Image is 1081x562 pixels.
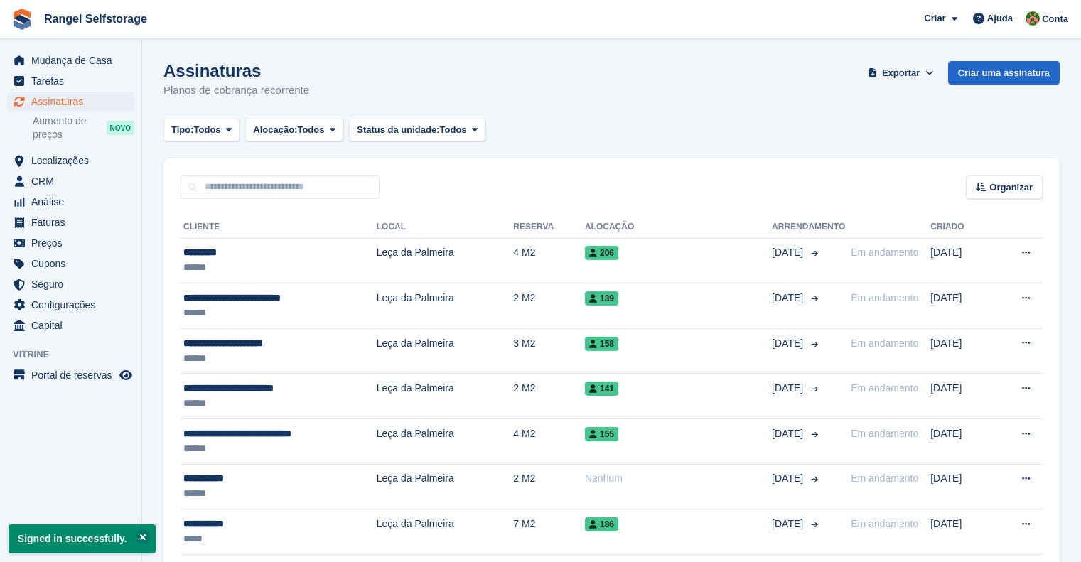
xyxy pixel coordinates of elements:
span: Em andamento [851,472,918,484]
td: [DATE] [930,328,990,374]
td: [DATE] [930,374,990,419]
td: Leça da Palmeira [377,419,514,465]
span: [DATE] [772,245,806,260]
a: menu [7,192,134,212]
a: menu [7,71,134,91]
span: Todos [297,123,324,137]
span: [DATE] [772,291,806,306]
span: Conta [1042,12,1068,26]
button: Alocação: Todos [245,119,343,142]
a: menu [7,254,134,274]
th: Local [377,216,514,239]
span: Em andamento [851,247,918,258]
td: Leça da Palmeira [377,283,514,329]
div: Nenhum [585,471,772,486]
span: Alocação: [253,123,297,137]
span: Capital [31,315,117,335]
button: Tipo: Todos [163,119,240,142]
span: Organizar [989,180,1033,195]
a: menu [7,365,134,385]
a: Loja de pré-visualização [117,367,134,384]
a: menu [7,50,134,70]
span: Em andamento [851,382,918,394]
th: Alocação [585,216,772,239]
a: menu [7,92,134,112]
span: Configurações [31,295,117,315]
span: Mudança de Casa [31,50,117,70]
span: Em andamento [851,428,918,439]
img: Nuno Couto [1026,11,1040,26]
div: NOVO [107,121,134,135]
span: Em andamento [851,337,918,349]
td: Leça da Palmeira [377,328,514,374]
span: Faturas [31,212,117,232]
td: [DATE] [930,419,990,465]
td: Leça da Palmeira [377,509,514,555]
a: menu [7,315,134,335]
span: [DATE] [772,471,806,486]
td: [DATE] [930,283,990,329]
th: Arrendamento [772,216,845,239]
span: Criar [924,11,945,26]
p: Signed in successfully. [9,524,156,553]
button: Status da unidade: Todos [349,119,485,142]
span: Tipo: [171,123,194,137]
span: Em andamento [851,292,918,303]
th: Cliente [181,216,377,239]
th: Reserva [513,216,585,239]
p: Planos de cobrança recorrente [163,82,309,99]
span: 139 [585,291,618,306]
span: Tarefas [31,71,117,91]
span: Preços [31,233,117,253]
td: 4 M2 [513,419,585,465]
span: Cupons [31,254,117,274]
span: 206 [585,246,618,260]
span: Em andamento [851,518,918,529]
span: [DATE] [772,426,806,441]
span: 141 [585,382,618,396]
a: menu [7,295,134,315]
a: Criar uma assinatura [948,61,1060,85]
a: Rangel Selfstorage [38,7,153,31]
td: [DATE] [930,509,990,555]
span: Portal de reservas [31,365,117,385]
h1: Assinaturas [163,61,309,80]
span: Assinaturas [31,92,117,112]
img: stora-icon-8386f47178a22dfd0bd8f6a31ec36ba5ce8667c1dd55bd0f319d3a0aa187defe.svg [11,9,33,30]
span: Seguro [31,274,117,294]
a: menu [7,212,134,232]
th: Criado [930,216,990,239]
span: 158 [585,337,618,351]
span: 155 [585,427,618,441]
td: 3 M2 [513,328,585,374]
span: [DATE] [772,381,806,396]
span: CRM [31,171,117,191]
span: Localizações [31,151,117,171]
span: Status da unidade: [357,123,439,137]
td: Leça da Palmeira [377,238,514,283]
button: Exportar [866,61,937,85]
span: 186 [585,517,618,531]
span: [DATE] [772,336,806,351]
span: Ajuda [987,11,1013,26]
td: 2 M2 [513,464,585,509]
td: [DATE] [930,464,990,509]
span: Vitrine [13,347,141,362]
td: 2 M2 [513,283,585,329]
a: menu [7,151,134,171]
td: Leça da Palmeira [377,374,514,419]
a: Aumento de preços NOVO [33,114,134,142]
span: Aumento de preços [33,114,107,141]
td: 4 M2 [513,238,585,283]
span: Todos [194,123,221,137]
a: menu [7,274,134,294]
span: Exportar [882,66,920,80]
span: Análise [31,192,117,212]
td: 7 M2 [513,509,585,555]
td: [DATE] [930,238,990,283]
span: Todos [440,123,467,137]
span: [DATE] [772,517,806,531]
td: Leça da Palmeira [377,464,514,509]
a: menu [7,233,134,253]
a: menu [7,171,134,191]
